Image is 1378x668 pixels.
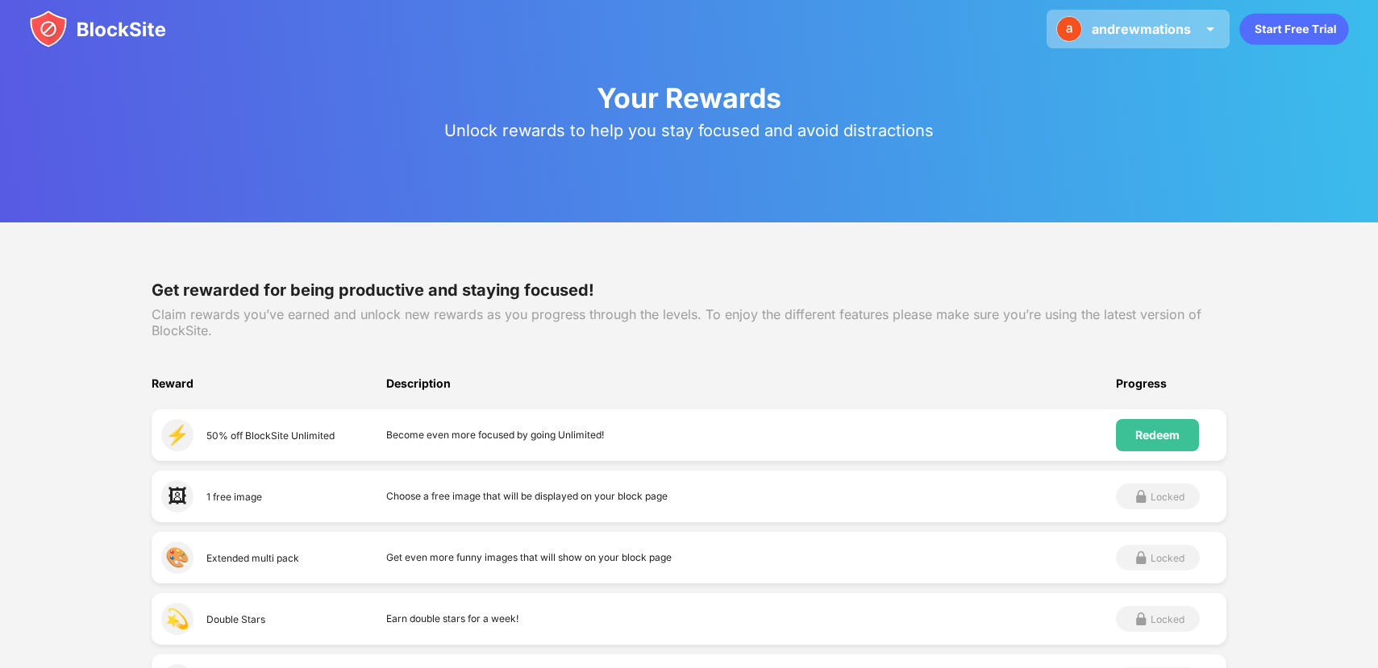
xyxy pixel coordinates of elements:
div: Description [386,377,1117,409]
div: Choose a free image that will be displayed on your block page [386,480,1117,512]
div: Become even more focused by going Unlimited! [386,419,1117,451]
div: Claim rewards you’ve earned and unlock new rewards as you progress through the levels. To enjoy t... [152,306,1226,338]
div: 1 free image [206,491,262,503]
img: grey-lock.svg [1131,487,1151,506]
div: Double Stars [206,613,265,625]
img: ACg8ocJpy2tSvZM2SAl8ybyVqNTbRYC-AdTLaH9qHZtLhGNtSeFhuAE=s96-c [1056,16,1082,42]
div: Get rewarded for being productive and staying focused! [152,280,1226,300]
div: Earn double stars for a week! [386,603,1117,635]
img: grey-lock.svg [1131,609,1151,629]
img: grey-lock.svg [1131,548,1151,567]
div: 🖼 [161,480,194,512]
div: animation [1239,13,1349,45]
img: blocksite-icon.svg [29,10,166,48]
div: Get even more funny images that will show on your block page [386,541,1117,574]
div: Locked [1151,552,1184,564]
div: 🎨 [161,541,194,574]
div: 💫 [161,603,194,635]
div: Locked [1151,613,1184,625]
div: 50% off BlockSite Unlimited [206,429,335,442]
div: Redeem [1135,429,1180,442]
div: andrewmations [1092,21,1191,37]
div: ⚡️ [161,419,194,451]
div: Locked [1151,491,1184,503]
div: Extended multi pack [206,552,299,564]
div: Progress [1116,377,1226,409]
div: Reward [152,377,386,409]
